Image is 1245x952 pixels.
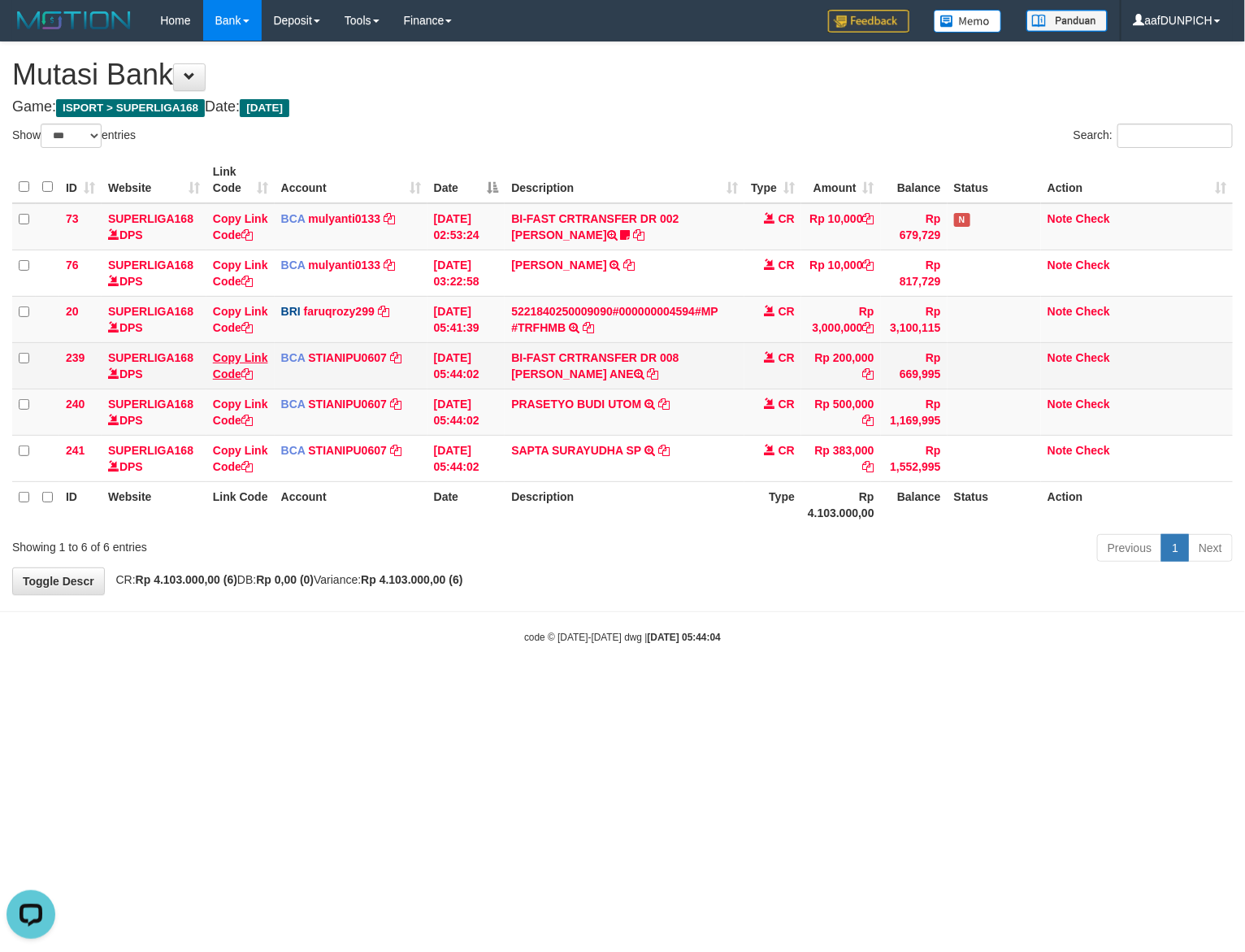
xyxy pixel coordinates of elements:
[66,444,85,457] span: 241
[427,203,505,250] td: [DATE] 02:53:24
[427,296,505,342] td: [DATE] 05:41:39
[881,435,948,481] td: Rp 1,552,995
[378,305,389,318] a: Copy faruqrozy299 to clipboard
[281,259,306,272] span: BCA
[12,59,1233,91] h1: Mutasi Bank
[511,305,718,334] a: 5221840250009090#000000004594#MP #TRFHMB
[108,573,463,586] span: CR: DB: Variance:
[1048,259,1073,272] a: Note
[1076,212,1110,225] a: Check
[281,212,306,225] span: BCA
[1048,351,1073,364] a: Note
[634,228,645,241] a: Copy BI-FAST CRTRANSFER DR 002 MUHAMAD MADROJI to clipboard
[881,389,948,435] td: Rp 1,169,995
[801,389,881,435] td: Rp 500,000
[427,250,505,296] td: [DATE] 03:22:58
[1076,259,1110,272] a: Check
[361,573,462,586] strong: Rp 4.103.000,00 (6)
[281,398,306,411] span: BCA
[12,533,506,555] div: Showing 1 to 6 of 6 entries
[213,305,268,334] a: Copy Link Code
[66,259,79,272] span: 76
[108,398,193,411] a: SUPERLIGA168
[66,351,85,364] span: 239
[511,444,641,457] a: SAPTA SURAYUDHA SP
[384,259,395,272] a: Copy mulyanti0133 to clipboard
[66,305,79,318] span: 20
[801,342,881,389] td: Rp 200,000
[427,342,505,389] td: [DATE] 05:44:02
[308,259,380,272] a: mulyanti0133
[136,573,237,586] strong: Rp 4.103.000,00 (6)
[427,435,505,481] td: [DATE] 05:44:02
[102,203,206,250] td: DPS
[954,213,970,227] span: Has Note
[59,157,102,203] th: ID: activate to sort column ascending
[213,259,268,288] a: Copy Link Code
[948,157,1041,203] th: Status
[648,367,659,380] a: Copy BI-FAST CRTRANSFER DR 008 LUKMAN LAMO ANE to clipboard
[881,296,948,342] td: Rp 3,100,115
[779,351,795,364] span: CR
[108,212,193,225] a: SUPERLIGA168
[102,481,206,528] th: Website
[624,259,636,272] a: Copy DEWI PITRI NINGSIH to clipboard
[1117,124,1233,148] input: Search:
[66,398,85,411] span: 240
[1097,534,1162,562] a: Previous
[863,367,874,380] a: Copy Rp 200,000 to clipboard
[308,398,386,411] a: STIANIPU0607
[881,342,948,389] td: Rp 669,995
[511,259,606,272] a: [PERSON_NAME]
[213,212,268,241] a: Copy Link Code
[384,212,395,225] a: Copy mulyanti0133 to clipboard
[1188,534,1233,562] a: Next
[56,99,205,117] span: ISPORT > SUPERLIGA168
[801,296,881,342] td: Rp 3,000,000
[658,398,670,411] a: Copy PRASETYO BUDI UTOM to clipboard
[801,203,881,250] td: Rp 10,000
[240,99,289,117] span: [DATE]
[779,212,795,225] span: CR
[390,351,401,364] a: Copy STIANIPU0607 to clipboard
[863,460,874,473] a: Copy Rp 383,000 to clipboard
[1048,305,1073,318] a: Note
[881,157,948,203] th: Balance
[275,481,427,528] th: Account
[658,444,670,457] a: Copy SAPTA SURAYUDHA SP to clipboard
[948,481,1041,528] th: Status
[304,305,375,318] a: faruqrozy299
[427,389,505,435] td: [DATE] 05:44:02
[390,398,401,411] a: Copy STIANIPU0607 to clipboard
[275,157,427,203] th: Account: activate to sort column ascending
[1026,10,1108,32] img: panduan.png
[828,10,909,33] img: Feedback.jpg
[511,398,641,411] a: PRASETYO BUDI UTOM
[863,321,874,334] a: Copy Rp 3,000,000 to clipboard
[108,259,193,272] a: SUPERLIGA168
[863,259,874,272] a: Copy Rp 10,000 to clipboard
[779,259,795,272] span: CR
[863,414,874,427] a: Copy Rp 500,000 to clipboard
[801,435,881,481] td: Rp 383,000
[206,157,275,203] th: Link Code: activate to sort column ascending
[12,8,136,33] img: MOTION_logo.png
[779,398,795,411] span: CR
[1048,212,1073,225] a: Note
[583,321,594,334] a: Copy 5221840250009090#000000004594#MP #TRFHMB to clipboard
[1076,305,1110,318] a: Check
[1074,124,1233,148] label: Search:
[102,296,206,342] td: DPS
[213,398,268,427] a: Copy Link Code
[308,212,380,225] a: mulyanti0133
[1161,534,1189,562] a: 1
[390,444,401,457] a: Copy STIANIPU0607 to clipboard
[648,632,721,643] strong: [DATE] 05:44:04
[12,124,136,148] label: Show entries
[102,157,206,203] th: Website: activate to sort column ascending
[256,573,314,586] strong: Rp 0,00 (0)
[881,250,948,296] td: Rp 817,729
[308,351,386,364] a: STIANIPU0607
[1048,398,1073,411] a: Note
[281,444,306,457] span: BCA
